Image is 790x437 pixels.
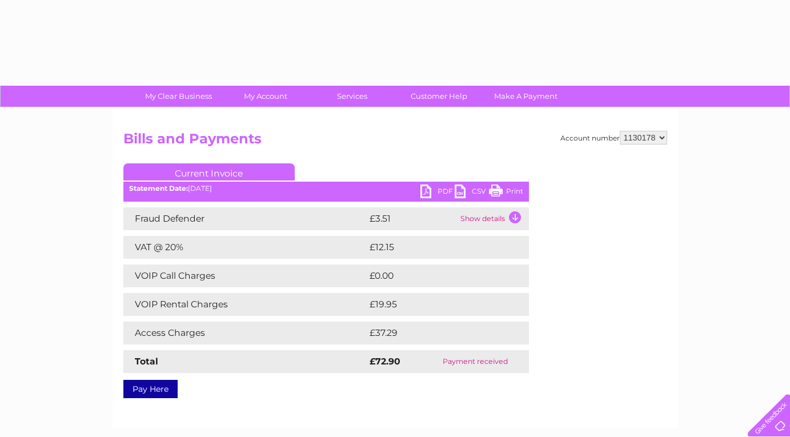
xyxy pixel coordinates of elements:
strong: £72.90 [370,356,400,367]
a: Pay Here [123,380,178,398]
td: £37.29 [367,322,506,344]
td: £12.15 [367,236,503,259]
td: Access Charges [123,322,367,344]
td: VOIP Rental Charges [123,293,367,316]
div: Account number [560,131,667,145]
b: Statement Date: [129,184,188,193]
td: Payment received [422,350,528,373]
td: £0.00 [367,264,503,287]
a: Make A Payment [479,86,573,107]
a: Current Invoice [123,163,295,181]
a: Print [489,185,523,201]
h2: Bills and Payments [123,131,667,153]
div: [DATE] [123,185,529,193]
td: VAT @ 20% [123,236,367,259]
a: My Clear Business [131,86,226,107]
a: My Account [218,86,312,107]
td: £3.51 [367,207,458,230]
a: Customer Help [392,86,486,107]
td: Fraud Defender [123,207,367,230]
a: PDF [420,185,455,201]
strong: Total [135,356,158,367]
td: Show details [458,207,529,230]
a: CSV [455,185,489,201]
td: £19.95 [367,293,505,316]
a: Services [305,86,399,107]
td: VOIP Call Charges [123,264,367,287]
